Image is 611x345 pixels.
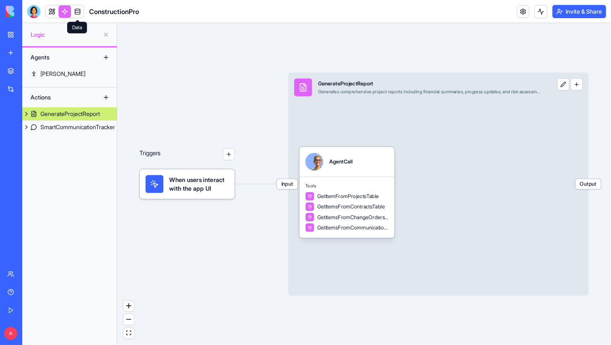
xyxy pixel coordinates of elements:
[317,213,389,221] span: GetItemsFromChangeOrdersTable
[22,67,117,80] a: [PERSON_NAME]
[22,121,117,134] a: SmartCommunicationTracker
[139,125,235,199] div: Triggers
[31,31,99,39] span: Logic
[26,51,92,64] div: Agents
[4,327,17,340] span: A
[40,70,85,78] div: [PERSON_NAME]
[123,300,134,312] button: zoom in
[305,183,389,189] span: Tools
[40,123,115,131] div: SmartCommunicationTracker
[288,73,589,295] div: InputGenerateProjectReportGenerates comprehensive project reports including financial summaries, ...
[317,224,389,231] span: GetItemsFromCommunicationsTable
[139,169,235,199] div: When users interact with the app UI
[169,175,229,193] span: When users interact with the app UI
[300,147,395,238] div: AgentCallToolsGetItemFromProjectsTableGetItemsFromContractsTableGetItemsFromChangeOrdersTableGetI...
[552,5,606,18] button: Invite & Share
[139,149,160,161] p: Triggers
[22,107,117,121] a: GenerateProjectReport
[329,158,353,165] div: AgentCall
[123,314,134,325] button: zoom out
[318,89,541,95] div: Generates comprehensive project reports including financial summaries, progress updates, and risk...
[318,80,541,87] div: GenerateProjectReport
[6,6,57,17] img: logo
[317,193,379,200] span: GetItemFromProjectsTable
[277,179,297,189] span: Input
[67,22,87,33] div: Data
[89,7,139,17] span: ConstructionPro
[123,328,134,339] button: fit view
[40,110,100,118] div: GenerateProjectReport
[576,179,601,189] span: Output
[26,91,92,104] div: Actions
[317,203,385,210] span: GetItemsFromContractsTable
